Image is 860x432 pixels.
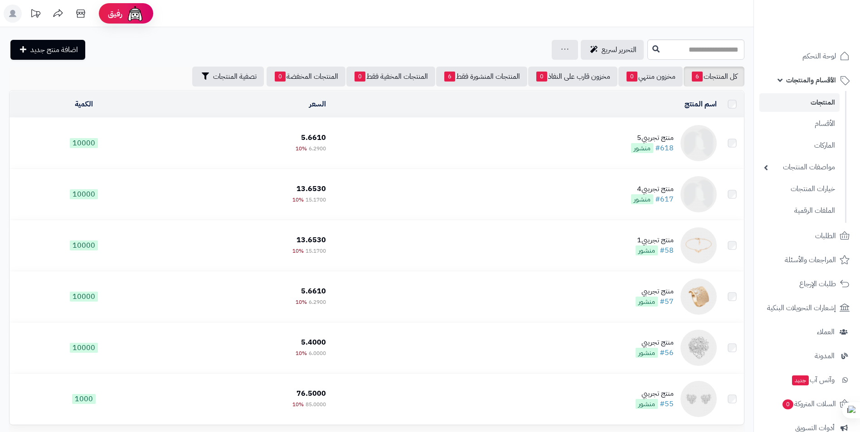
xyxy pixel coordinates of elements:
span: التحرير لسريع [602,44,636,55]
img: ai-face.png [126,5,144,23]
span: 10000 [70,343,98,353]
span: 10000 [70,189,98,199]
span: 0 [355,72,365,82]
div: منتج تجريبي1 [636,235,674,245]
span: 6 [444,72,455,82]
a: #617 [655,194,674,205]
a: اضافة منتج جديد [10,40,85,60]
img: منتج تجريبي5 [680,125,717,161]
a: المنتجات المخفضة0 [267,67,345,86]
span: 10% [292,196,304,204]
a: طلبات الإرجاع [759,273,855,295]
div: منتج تجريبي [636,337,674,348]
span: 10% [296,144,307,153]
a: الأقسام [759,114,840,134]
div: منتج تجريبي [636,389,674,399]
span: 6.0000 [309,349,326,357]
span: منشور [636,348,658,358]
img: منتج تجريبي [680,278,717,315]
a: المنتجات [759,93,840,112]
a: الماركات [759,136,840,155]
a: مواصفات المنتجات [759,158,840,177]
span: 5.6610 [301,286,326,297]
a: مخزون منتهي0 [618,67,683,86]
img: منتج تجريبي1 [680,227,717,264]
span: 10% [296,349,307,357]
div: منتج تجريبي [636,286,674,297]
span: 6.2900 [309,144,326,153]
span: جديد [792,375,809,385]
span: السلات المتروكة [782,398,836,410]
span: 76.5000 [296,388,326,399]
a: #618 [655,143,674,154]
span: 10000 [70,240,98,250]
span: 6.2900 [309,298,326,306]
img: منتج تجريبي [680,381,717,417]
span: اضافة منتج جديد [30,44,78,55]
span: 85.0000 [306,400,326,408]
a: التحرير لسريع [581,40,644,60]
span: 0 [536,72,547,82]
span: تصفية المنتجات [213,71,257,82]
span: منشور [631,143,653,153]
span: 5.4000 [301,337,326,348]
span: العملاء [817,326,835,338]
div: منتج تجريبي4 [631,184,674,194]
span: الطلبات [815,230,836,242]
span: 5.6610 [301,132,326,143]
a: السعر [309,99,326,110]
a: #55 [660,398,674,409]
img: logo-2.png [798,23,851,42]
span: 13.6530 [296,183,326,194]
span: 10000 [70,292,98,302]
span: وآتس آب [791,374,835,386]
span: 10% [292,400,304,408]
a: إشعارات التحويلات البنكية [759,297,855,319]
span: منشور [636,297,658,307]
a: #56 [660,347,674,358]
span: لوحة التحكم [802,50,836,62]
a: المراجعات والأسئلة [759,249,855,271]
a: اسم المنتج [685,99,717,110]
a: وآتس آبجديد [759,369,855,391]
span: منشور [636,245,658,255]
span: إشعارات التحويلات البنكية [767,302,836,314]
span: 0 [627,72,637,82]
a: لوحة التحكم [759,45,855,67]
img: منتج تجريبي4 [680,176,717,212]
button: تصفية المنتجات [192,67,264,86]
img: منتج تجريبي [680,330,717,366]
span: الأقسام والمنتجات [786,74,836,86]
span: 10% [292,247,304,255]
span: 1000 [72,394,96,404]
a: تحديثات المنصة [24,5,47,25]
span: 0 [275,72,286,82]
span: 15.1700 [306,196,326,204]
a: الكمية [75,99,93,110]
span: طلبات الإرجاع [799,278,836,290]
span: 13.6530 [296,235,326,245]
a: المدونة [759,345,855,367]
a: مخزون قارب على النفاذ0 [528,67,617,86]
a: السلات المتروكة0 [759,393,855,415]
span: رفيق [108,8,122,19]
a: الملفات الرقمية [759,201,840,221]
a: #57 [660,296,674,307]
a: #58 [660,245,674,256]
span: 0 [782,399,793,409]
span: 10000 [70,138,98,148]
span: المدونة [815,350,835,362]
a: خيارات المنتجات [759,179,840,199]
a: المنتجات المخفية فقط0 [346,67,435,86]
a: كل المنتجات6 [684,67,744,86]
span: منشور [636,399,658,409]
a: العملاء [759,321,855,343]
a: المنتجات المنشورة فقط6 [436,67,527,86]
span: 10% [296,298,307,306]
span: المراجعات والأسئلة [785,254,836,266]
a: الطلبات [759,225,855,247]
div: منتج تجريبي5 [631,133,674,143]
span: 6 [692,72,703,82]
span: 15.1700 [306,247,326,255]
span: منشور [631,194,653,204]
